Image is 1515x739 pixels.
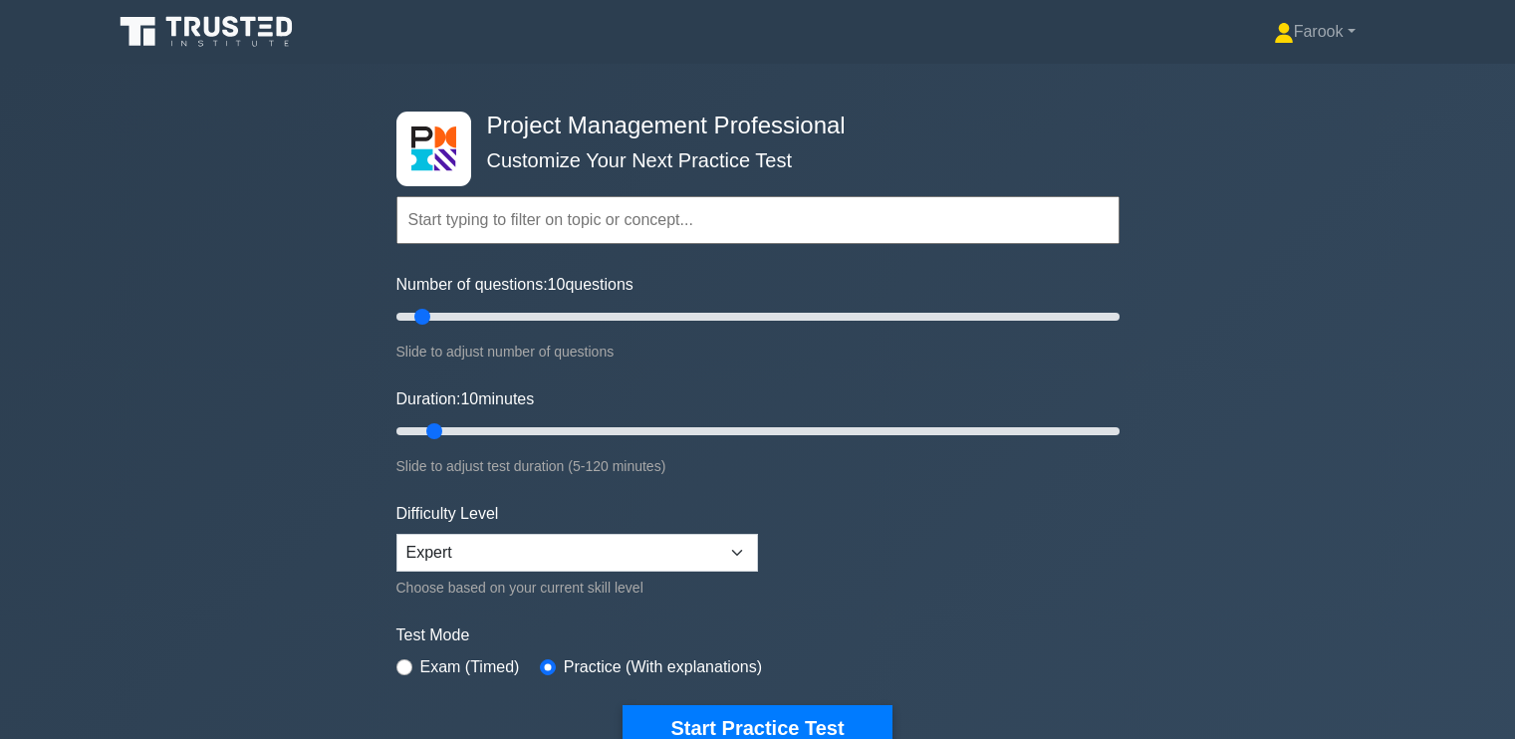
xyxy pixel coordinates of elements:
span: 10 [548,276,566,293]
span: 10 [460,390,478,407]
div: Slide to adjust number of questions [396,340,1120,364]
h4: Project Management Professional [479,112,1022,140]
label: Duration: minutes [396,387,535,411]
div: Slide to adjust test duration (5-120 minutes) [396,454,1120,478]
a: Farook [1226,12,1403,52]
label: Test Mode [396,623,1120,647]
label: Practice (With explanations) [564,655,762,679]
div: Choose based on your current skill level [396,576,758,600]
label: Number of questions: questions [396,273,633,297]
label: Difficulty Level [396,502,499,526]
input: Start typing to filter on topic or concept... [396,196,1120,244]
label: Exam (Timed) [420,655,520,679]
